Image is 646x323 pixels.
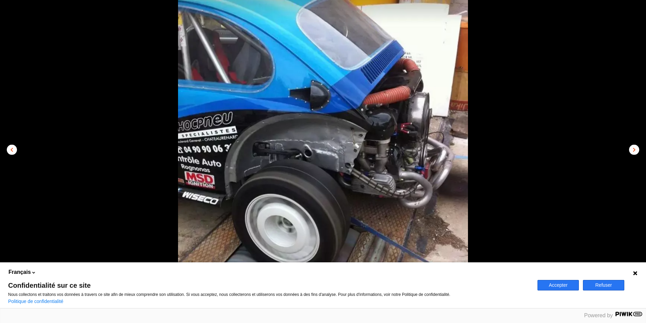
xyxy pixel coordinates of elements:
a: Politique de confidentialité [8,299,63,304]
button: chevron_right [629,144,639,155]
button: chevron_left [7,144,17,155]
span: Confidentialité sur ce site [8,282,529,289]
button: Accepter [537,280,579,290]
span: chevron_left [8,145,16,154]
span: chevron_right [630,145,638,154]
button: Refuser [583,280,624,290]
span: Powered by [584,312,613,318]
span: Français [8,268,31,276]
p: Nous collectons et traitons vos données à travers ce site afin de mieux comprendre son utilisatio... [8,292,529,297]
